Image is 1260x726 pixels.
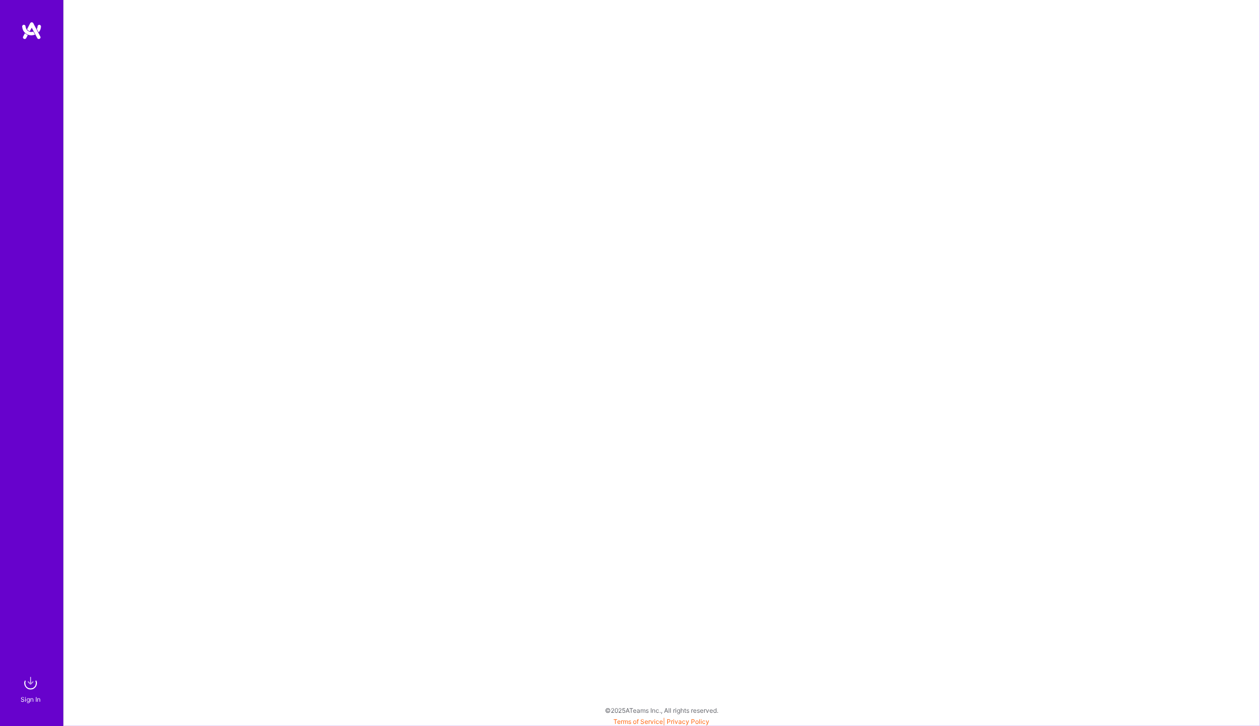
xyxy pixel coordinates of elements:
a: Terms of Service [614,718,663,725]
img: logo [21,21,42,40]
img: sign in [20,673,41,694]
div: Sign In [21,694,41,705]
span: | [614,718,710,725]
a: Privacy Policy [667,718,710,725]
div: © 2025 ATeams Inc., All rights reserved. [63,697,1260,723]
a: sign inSign In [22,673,41,705]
